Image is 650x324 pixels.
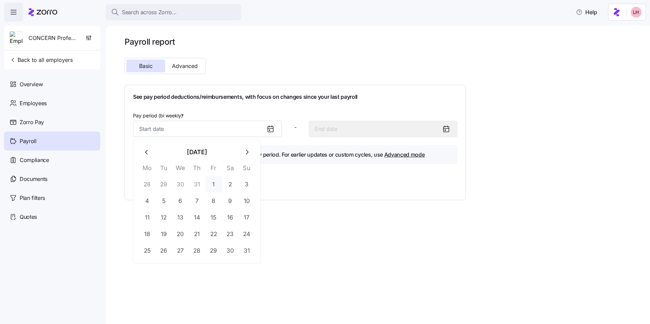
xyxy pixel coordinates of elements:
[148,151,425,159] h4: Results will include changes since the last pay period. For earlier updates or custom cycles, use
[189,209,205,226] button: 14 August 2025
[239,226,255,242] button: 24 August 2025
[205,163,222,176] th: Fr
[4,188,100,207] a: Plan filters
[222,209,238,226] button: 16 August 2025
[155,144,239,160] button: [DATE]
[139,176,155,192] button: 28 July 2025
[156,226,172,242] button: 19 August 2025
[20,194,45,202] span: Plan filters
[239,193,255,209] button: 10 August 2025
[139,163,155,176] th: Mo
[172,163,189,176] th: We
[205,176,222,192] button: 1 August 2025
[222,176,238,192] button: 2 August 2025
[222,163,238,176] th: Sa
[133,121,282,137] input: Start date
[172,242,189,259] button: 27 August 2025
[20,118,44,126] span: Zorro Pay
[189,242,205,259] button: 28 August 2025
[189,176,205,192] button: 31 July 2025
[309,121,457,137] input: End date
[570,5,603,19] button: Help
[139,193,155,209] button: 4 August 2025
[172,226,189,242] button: 20 August 2025
[294,123,297,132] span: -
[384,151,425,158] a: Advanced mode
[172,63,198,69] span: Advanced
[156,242,172,259] button: 26 August 2025
[20,99,47,108] span: Employees
[4,207,100,226] a: Quotes
[4,113,100,132] a: Zorro Pay
[139,63,153,69] span: Basic
[4,169,100,188] a: Documents
[631,7,642,18] img: 8ac9784bd0c5ae1e7e1202a2aac67deb
[156,209,172,226] button: 12 August 2025
[189,163,205,176] th: Th
[222,242,238,259] button: 30 August 2025
[172,193,189,209] button: 6 August 2025
[576,8,597,16] span: Help
[4,132,100,151] a: Payroll
[238,163,255,176] th: Su
[155,163,172,176] th: Tu
[9,56,73,64] span: Back to all employers
[20,175,47,183] span: Documents
[125,37,466,47] h1: Payroll report
[172,176,189,192] button: 30 July 2025
[172,209,189,226] button: 13 August 2025
[222,226,238,242] button: 23 August 2025
[20,80,43,89] span: Overview
[20,156,49,164] span: Compliance
[28,34,77,42] span: CONCERN Professional Services
[189,226,205,242] button: 21 August 2025
[139,209,155,226] button: 11 August 2025
[133,112,185,119] label: Pay period (bi weekly)
[189,193,205,209] button: 7 August 2025
[205,209,222,226] button: 15 August 2025
[239,242,255,259] button: 31 August 2025
[205,226,222,242] button: 22 August 2025
[156,176,172,192] button: 29 July 2025
[139,226,155,242] button: 18 August 2025
[139,242,155,259] button: 25 August 2025
[239,176,255,192] button: 3 August 2025
[20,137,37,145] span: Payroll
[106,4,241,20] button: Search across Zorro...
[10,31,23,45] img: Employer logo
[4,94,100,113] a: Employees
[4,75,100,94] a: Overview
[205,193,222,209] button: 8 August 2025
[20,213,37,221] span: Quotes
[156,193,172,209] button: 5 August 2025
[239,209,255,226] button: 17 August 2025
[7,53,75,67] button: Back to all employers
[4,151,100,169] a: Compliance
[222,193,238,209] button: 9 August 2025
[205,242,222,259] button: 29 August 2025
[133,93,457,100] h1: See pay period deductions/reimbursements, with focus on changes since your last payroll
[122,8,177,17] span: Search across Zorro...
